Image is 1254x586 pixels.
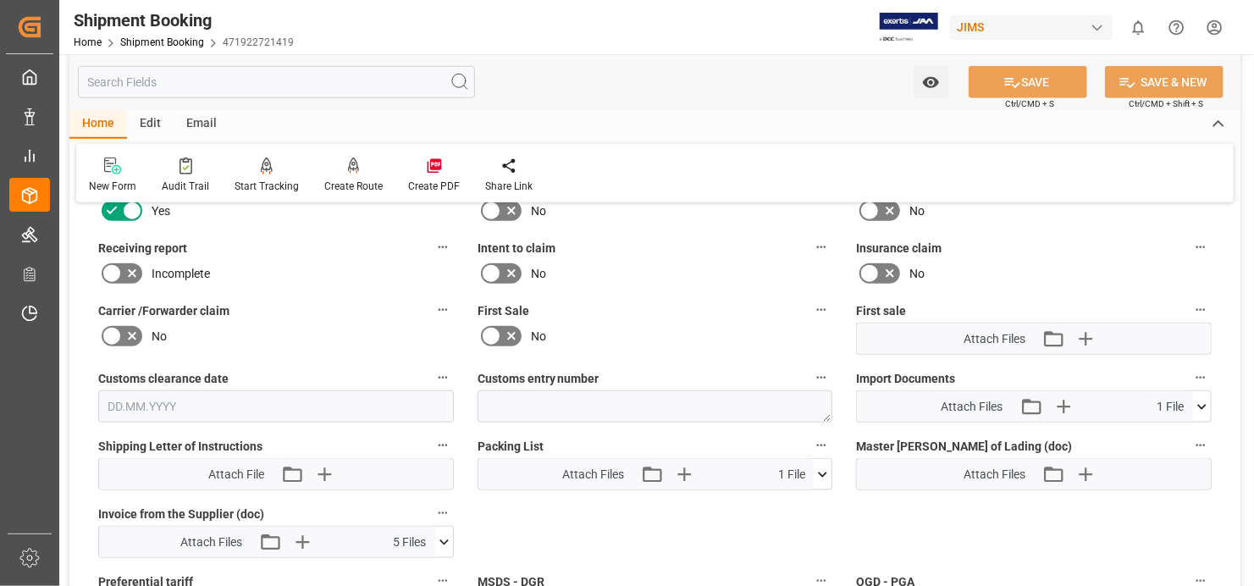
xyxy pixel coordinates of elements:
button: Packing List [810,434,832,456]
span: No [531,202,546,220]
div: New Form [89,179,136,194]
span: No [909,202,925,220]
span: Ctrl/CMD + S [1005,97,1054,110]
a: Home [74,36,102,48]
button: show 0 new notifications [1119,8,1157,47]
div: Shipment Booking [74,8,294,33]
button: First Sale [810,299,832,321]
div: Email [174,110,229,139]
span: Yes [152,202,170,220]
div: JIMS [950,15,1113,40]
div: Start Tracking [235,179,299,194]
button: Carrier /Forwarder claim [432,299,454,321]
span: Invoice from the Supplier (doc) [98,506,264,523]
span: Attach Files [180,533,242,551]
span: No [531,265,546,283]
span: First Sale [478,302,529,320]
button: Import Documents [1190,367,1212,389]
button: Insurance claim [1190,236,1212,258]
div: Audit Trail [162,179,209,194]
div: Home [69,110,127,139]
div: Create Route [324,179,383,194]
span: Incomplete [152,265,210,283]
button: Customs clearance date [432,367,454,389]
span: Customs entry number [478,370,599,388]
span: Shipping Letter of Instructions [98,438,262,456]
button: First sale [1190,299,1212,321]
button: JIMS [950,11,1119,43]
span: 1 File [1157,398,1184,416]
span: Receiving report [98,240,187,257]
span: Customs clearance date [98,370,229,388]
span: Intent to claim [478,240,555,257]
div: Create PDF [408,179,460,194]
button: Master [PERSON_NAME] of Lading (doc) [1190,434,1212,456]
span: No [152,328,167,346]
span: No [909,265,925,283]
span: Attach Files [964,466,1025,484]
button: Invoice from the Supplier (doc) [432,502,454,524]
span: Master [PERSON_NAME] of Lading (doc) [856,438,1072,456]
span: 1 File [778,466,805,484]
span: No [531,328,546,346]
input: DD.MM.YYYY [98,390,454,423]
button: Shipping Letter of Instructions [432,434,454,456]
span: Import Documents [856,370,955,388]
button: SAVE & NEW [1105,66,1224,98]
button: Customs entry number [810,367,832,389]
button: Intent to claim [810,236,832,258]
button: SAVE [969,66,1087,98]
button: open menu [914,66,948,98]
span: Insurance claim [856,240,942,257]
img: Exertis%20JAM%20-%20Email%20Logo.jpg_1722504956.jpg [880,13,938,42]
span: Attach Files [562,466,624,484]
input: Search Fields [78,66,475,98]
button: Receiving report [432,236,454,258]
span: Packing List [478,438,544,456]
div: Edit [127,110,174,139]
a: Shipment Booking [120,36,204,48]
span: Attach Files [964,330,1025,348]
div: Share Link [485,179,533,194]
button: Help Center [1157,8,1196,47]
span: Carrier /Forwarder claim [98,302,229,320]
span: First sale [856,302,906,320]
span: Attach File [208,466,264,484]
span: 5 Files [393,533,426,551]
span: Attach Files [942,398,1003,416]
span: Ctrl/CMD + Shift + S [1129,97,1203,110]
